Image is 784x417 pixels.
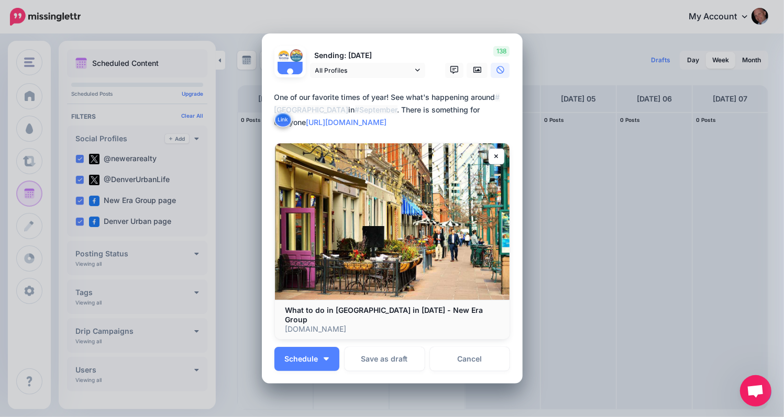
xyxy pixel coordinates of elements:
[285,355,318,363] span: Schedule
[285,306,483,324] b: What to do in [GEOGRAPHIC_DATA] in [DATE] - New Era Group
[345,347,425,371] button: Save as draft
[274,347,339,371] button: Schedule
[285,324,499,334] p: [DOMAIN_NAME]
[278,49,290,62] img: 13557915_1047257942031428_1918167887830394184_n-bsa42523.jpg
[275,143,510,300] img: What to do in Denver in September 2025 - New Era Group
[274,91,515,129] div: One of our favorite times of year! See what's happening around in . There is something for everyone
[430,347,510,371] a: Cancel
[493,46,510,57] span: 138
[278,62,303,87] img: user_default_image.png
[315,65,413,76] span: All Profiles
[290,49,303,62] img: tEGfRtQ3-28608.jpg
[324,357,329,360] img: arrow-down-white.png
[310,50,425,62] p: Sending: [DATE]
[310,63,425,78] a: All Profiles
[274,112,292,128] button: Link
